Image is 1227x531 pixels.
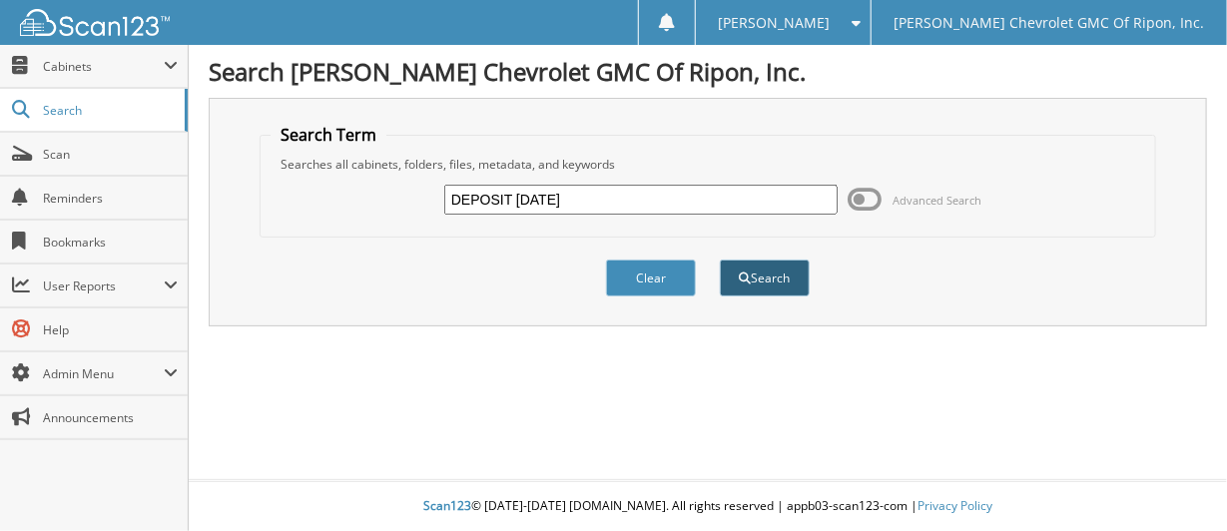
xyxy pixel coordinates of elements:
[209,55,1207,88] h1: Search [PERSON_NAME] Chevrolet GMC Of Ripon, Inc.
[43,365,164,382] span: Admin Menu
[718,17,830,29] span: [PERSON_NAME]
[606,260,696,296] button: Clear
[43,321,178,338] span: Help
[720,260,810,296] button: Search
[43,277,164,294] span: User Reports
[43,190,178,207] span: Reminders
[43,102,175,119] span: Search
[43,409,178,426] span: Announcements
[189,482,1227,531] div: © [DATE]-[DATE] [DOMAIN_NAME]. All rights reserved | appb03-scan123-com |
[423,497,471,514] span: Scan123
[271,156,1145,173] div: Searches all cabinets, folders, files, metadata, and keywords
[43,146,178,163] span: Scan
[43,234,178,251] span: Bookmarks
[43,58,164,75] span: Cabinets
[895,17,1205,29] span: [PERSON_NAME] Chevrolet GMC Of Ripon, Inc.
[20,9,170,36] img: scan123-logo-white.svg
[893,193,981,208] span: Advanced Search
[918,497,992,514] a: Privacy Policy
[271,124,386,146] legend: Search Term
